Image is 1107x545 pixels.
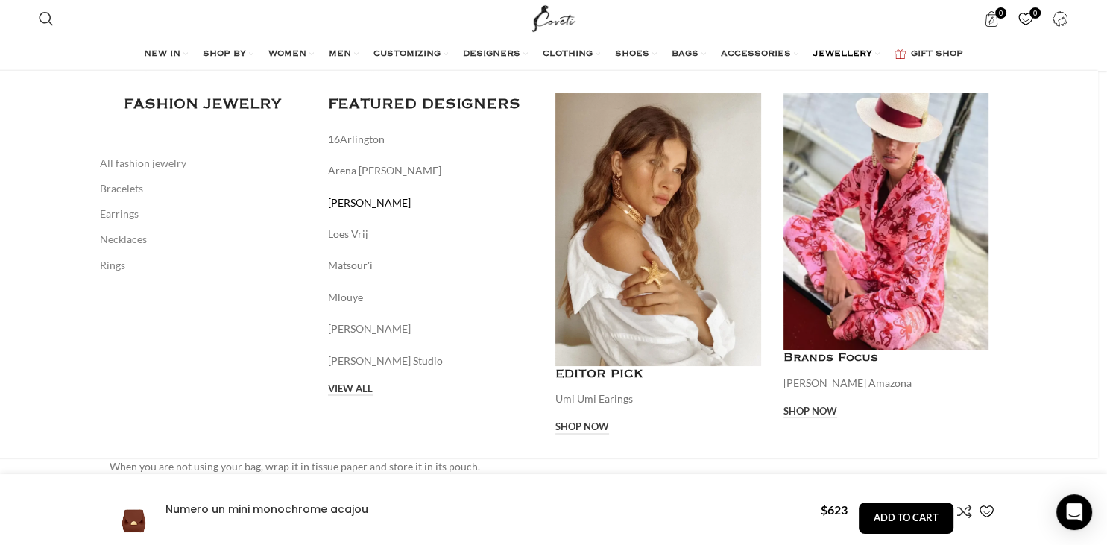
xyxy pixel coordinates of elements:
[100,176,306,201] a: Bracelets
[543,48,593,60] span: CLOTHING
[783,406,837,419] a: Shop now
[110,482,158,537] img: Polene
[813,40,880,69] a: JEWELLERY
[615,48,649,60] span: SHOES
[555,421,609,435] a: Shop now
[144,40,188,69] a: NEW IN
[895,49,906,59] img: GiftBag
[463,40,528,69] a: DESIGNERS
[203,48,246,60] span: SHOP BY
[721,48,791,60] span: ACCESSORIES
[813,48,872,60] span: JEWELLERY
[783,350,989,367] h4: Brands Focus
[615,40,657,69] a: SHOES
[268,40,314,69] a: WOMEN
[555,391,761,407] p: Umi Umi Earings
[672,40,706,69] a: BAGS
[328,195,534,211] a: [PERSON_NAME]
[328,226,534,242] a: Loes Vrij
[100,227,306,252] a: Necklaces
[1011,4,1041,34] div: My Wishlist
[1056,494,1092,530] div: Open Intercom Messenger
[672,48,698,60] span: BAGS
[329,48,351,60] span: MEN
[721,40,798,69] a: ACCESSORIES
[100,201,306,227] a: Earrings
[463,48,520,60] span: DESIGNERS
[373,40,448,69] a: CUSTOMIZING
[328,321,534,337] a: [PERSON_NAME]
[821,503,827,517] span: $
[100,253,306,278] a: Rings
[268,48,306,60] span: WOMEN
[328,289,534,306] a: Mlouye
[529,11,578,24] a: Site logo
[165,503,810,517] h4: Numero un mini monochrome acajou
[124,93,281,116] h4: FASHION JEWELRY
[328,163,534,179] a: Arena [PERSON_NAME]
[31,40,1076,69] div: Main navigation
[328,131,534,148] a: 16Arlington
[328,353,534,369] a: [PERSON_NAME] Studio
[1011,4,1041,34] a: 0
[543,40,600,69] a: CLOTHING
[329,40,359,69] a: MEN
[328,383,373,397] a: VIEW ALL
[977,4,1007,34] a: 0
[373,48,441,60] span: CUSTOMIZING
[995,7,1006,19] span: 0
[895,40,963,69] a: GIFT SHOP
[911,48,963,60] span: GIFT SHOP
[783,375,989,391] p: [PERSON_NAME] Amazona
[203,40,253,69] a: SHOP BY
[100,151,306,176] a: All fashion jewelry
[1029,7,1041,19] span: 0
[821,503,848,517] bdi: 623
[555,366,761,383] h4: EDITOR PICK
[328,93,534,116] h3: FEATURED DESIGNERS
[328,257,534,274] a: Matsour'i
[31,4,61,34] a: Search
[859,503,953,534] button: Add to cart
[144,48,180,60] span: NEW IN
